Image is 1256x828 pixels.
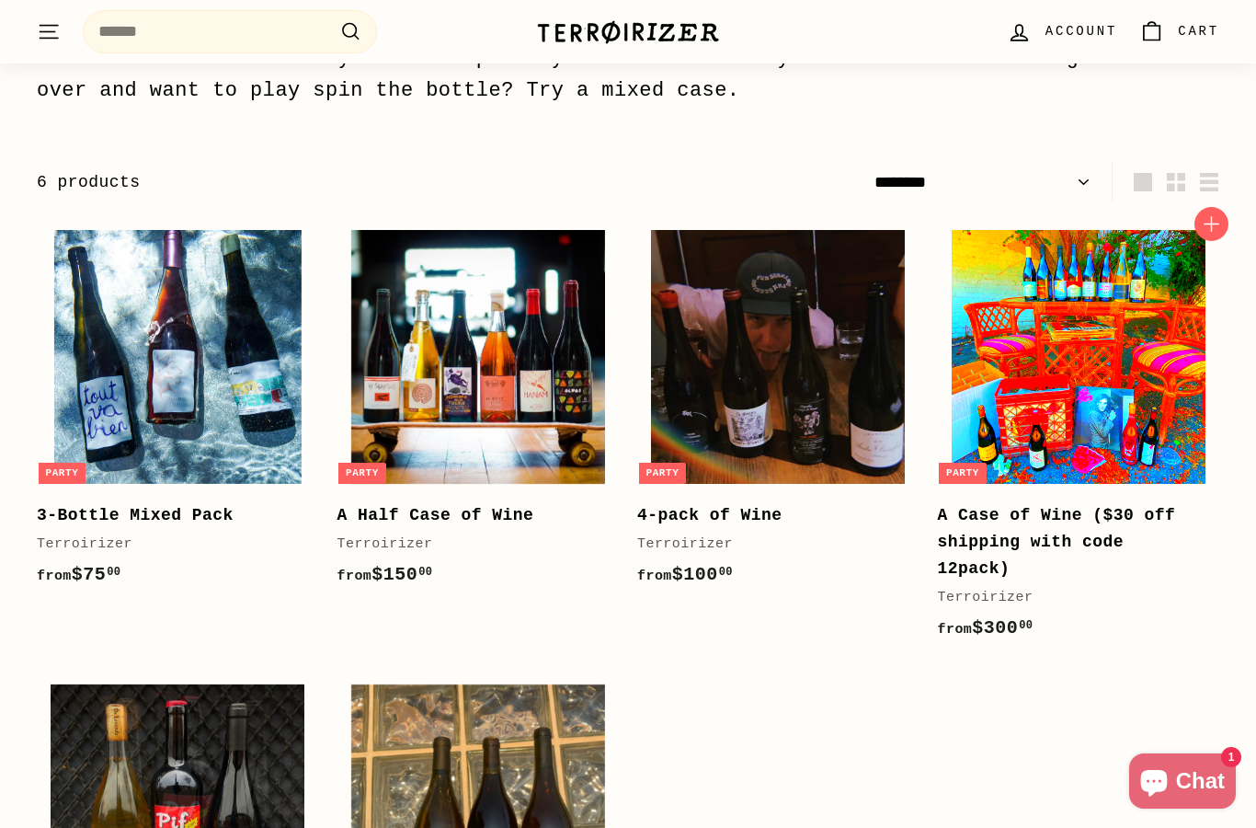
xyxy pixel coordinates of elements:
div: Party [338,463,386,484]
a: Account [996,5,1128,59]
b: A Half Case of Wine [337,506,534,524]
a: Party A Case of Wine ($30 off shipping with code 12pack) Terroirizer [938,216,1220,661]
div: 6 products [37,169,628,196]
span: from [637,569,672,584]
a: Party 4-pack of Wine Terroirizer [637,216,919,608]
sup: 00 [107,566,120,579]
b: 4-pack of Wine [637,506,782,524]
div: Terroirizer [938,587,1202,609]
div: Party [939,463,987,484]
span: from [37,569,72,584]
div: Terroirizer [637,534,901,556]
a: Party 3-Bottle Mixed Pack Terroirizer [37,216,319,608]
span: $300 [938,617,1033,638]
b: 3-Bottle Mixed Pack [37,506,234,524]
sup: 00 [1019,619,1033,632]
b: A Case of Wine ($30 off shipping with code 12pack) [938,506,1176,578]
div: Party [639,463,687,484]
span: $75 [37,564,120,585]
span: from [938,622,973,638]
div: Terroirizer [37,534,301,556]
span: Account [1045,21,1117,41]
sup: 00 [719,566,733,579]
span: Cart [1178,21,1219,41]
div: Party [39,463,86,484]
span: from [337,569,372,584]
a: Cart [1128,5,1230,59]
span: $100 [637,564,733,585]
span: $150 [337,564,433,585]
a: Party A Half Case of Wine Terroirizer [337,216,620,608]
div: Terroirizer [337,534,601,556]
div: Want a bunch of wine so you can surprise yourself whenever you feel like it? Having friends over ... [37,42,1219,107]
inbox-online-store-chat: Shopify online store chat [1124,753,1241,813]
sup: 00 [418,566,432,579]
